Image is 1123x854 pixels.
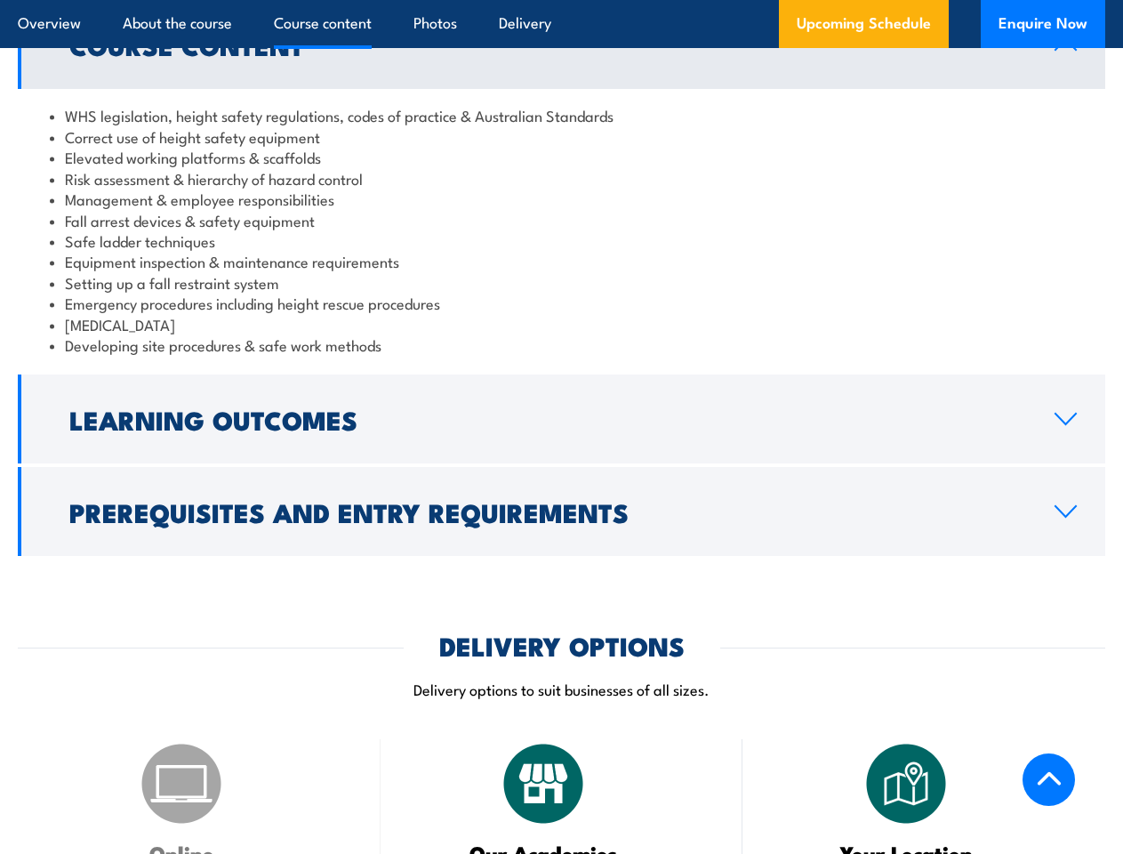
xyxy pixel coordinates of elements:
[50,105,1073,125] li: WHS legislation, height safety regulations, codes of practice & Australian Standards
[50,251,1073,271] li: Equipment inspection & maintenance requirements
[18,467,1105,556] a: Prerequisites and Entry Requirements
[50,189,1073,209] li: Management & employee responsibilities
[50,293,1073,313] li: Emergency procedures including height rescue procedures
[18,375,1105,463] a: Learning Outcomes
[50,210,1073,230] li: Fall arrest devices & safety equipment
[50,147,1073,167] li: Elevated working platforms & scaffolds
[50,314,1073,334] li: [MEDICAL_DATA]
[50,126,1073,147] li: Correct use of height safety equipment
[69,33,1026,56] h2: Course Content
[18,679,1105,699] p: Delivery options to suit businesses of all sizes.
[50,230,1073,251] li: Safe ladder techniques
[50,272,1073,293] li: Setting up a fall restraint system
[50,334,1073,355] li: Developing site procedures & safe work methods
[50,168,1073,189] li: Risk assessment & hierarchy of hazard control
[439,633,685,657] h2: DELIVERY OPTIONS
[69,500,1026,523] h2: Prerequisites and Entry Requirements
[69,407,1026,431] h2: Learning Outcomes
